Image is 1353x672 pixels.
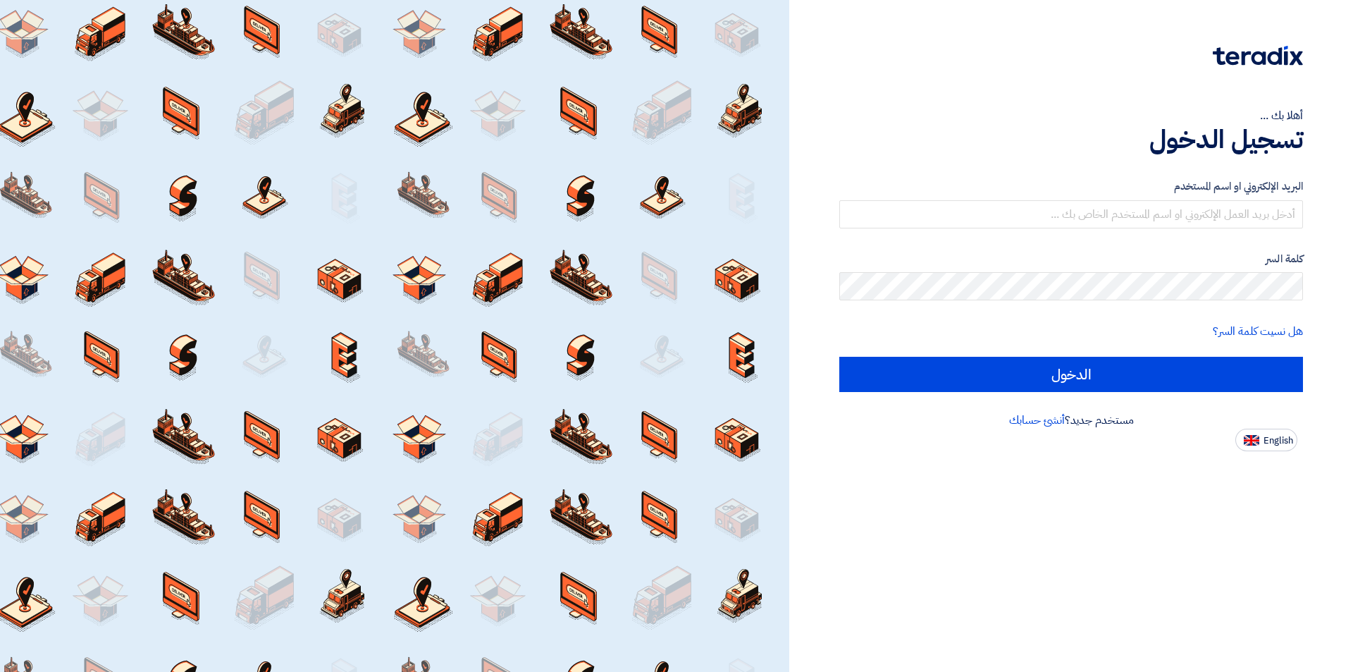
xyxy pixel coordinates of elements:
input: أدخل بريد العمل الإلكتروني او اسم المستخدم الخاص بك ... [839,200,1303,228]
span: English [1264,436,1293,446]
a: أنشئ حسابك [1009,412,1065,429]
h1: تسجيل الدخول [839,124,1303,155]
a: هل نسيت كلمة السر؟ [1213,323,1303,340]
input: الدخول [839,357,1303,392]
img: Teradix logo [1213,46,1303,66]
label: كلمة السر [839,251,1303,267]
button: English [1235,429,1297,451]
div: أهلا بك ... [839,107,1303,124]
label: البريد الإلكتروني او اسم المستخدم [839,178,1303,195]
div: مستخدم جديد؟ [839,412,1303,429]
img: en-US.png [1244,435,1259,446]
